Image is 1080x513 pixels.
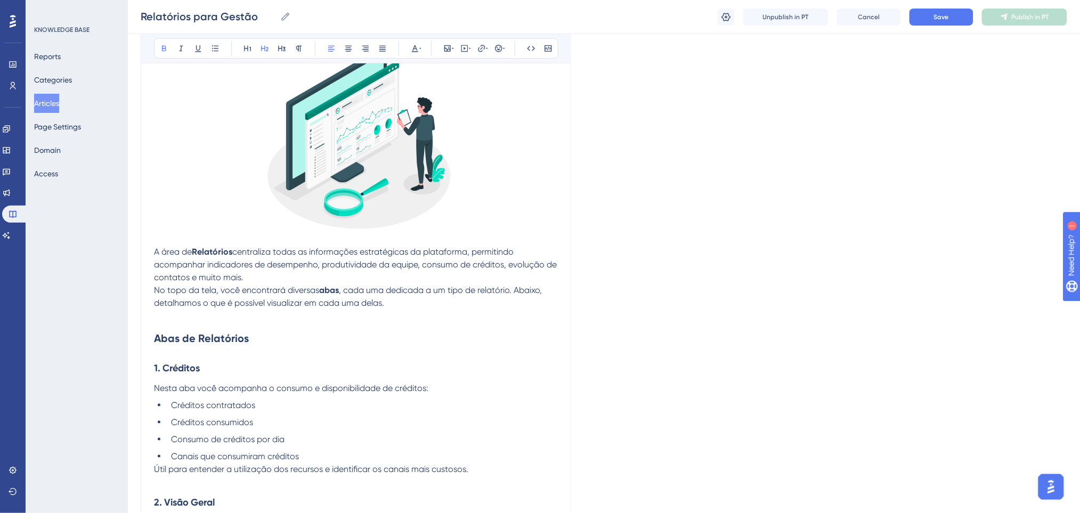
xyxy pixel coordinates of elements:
[154,464,468,474] span: Útil para entender a utilização dos recursos e identificar os canais mais custosos.
[34,141,61,160] button: Domain
[74,5,77,14] div: 1
[192,247,232,257] strong: Relatórios
[34,117,81,136] button: Page Settings
[34,47,61,66] button: Reports
[171,434,285,444] span: Consumo de créditos por dia
[154,247,559,282] span: centraliza todas as informações estratégicas da plataforma, permitindo acompanhar indicadores de ...
[1012,13,1049,21] span: Publish in PT
[34,26,90,34] div: KNOWLEDGE BASE
[171,451,299,461] span: Canais que consumiram créditos
[141,9,276,24] input: Article Name
[171,400,255,410] span: Créditos contratados
[25,3,67,15] span: Need Help?
[837,9,901,26] button: Cancel
[858,13,880,21] span: Cancel
[34,70,72,89] button: Categories
[763,13,809,21] span: Unpublish in PT
[154,285,544,308] span: , cada uma dedicada a um tipo de relatório. Abaixo, detalhamos o que é possível visualizar em cad...
[171,417,253,427] span: Créditos consumidos
[154,383,428,393] span: Nesta aba você acompanha o consumo e disponibilidade de créditos:
[154,332,249,345] strong: Abas de Relatórios
[154,496,215,508] strong: 2. Visão Geral
[934,13,949,21] span: Save
[154,285,319,295] span: No topo da tela, você encontrará diversas
[743,9,829,26] button: Unpublish in PT
[34,94,59,113] button: Articles
[154,362,200,374] strong: 1. Créditos
[910,9,973,26] button: Save
[34,164,58,183] button: Access
[1035,471,1067,503] iframe: UserGuiding AI Assistant Launcher
[982,9,1067,26] button: Publish in PT
[154,247,192,257] span: A área de
[319,285,339,295] strong: abas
